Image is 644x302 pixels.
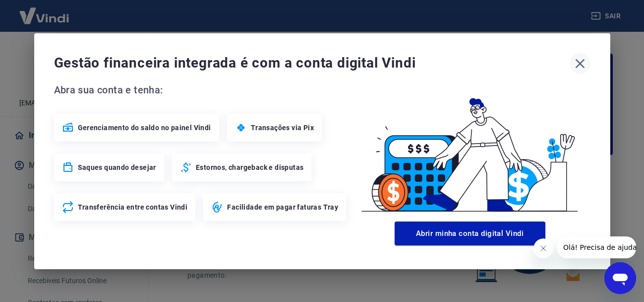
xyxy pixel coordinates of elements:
[54,82,350,98] span: Abra sua conta e tenha:
[196,162,303,172] span: Estornos, chargeback e disputas
[251,123,314,133] span: Transações via Pix
[6,7,83,15] span: Olá! Precisa de ajuda?
[54,53,570,73] span: Gestão financeira integrada é com a conta digital Vindi
[557,236,636,258] iframe: Mensagem da empresa
[395,222,545,245] button: Abrir minha conta digital Vindi
[78,123,211,133] span: Gerenciamento do saldo no painel Vindi
[604,262,636,294] iframe: Botão para abrir a janela de mensagens
[350,82,590,218] img: Good Billing
[227,202,338,212] span: Facilidade em pagar faturas Tray
[78,162,156,172] span: Saques quando desejar
[78,202,188,212] span: Transferência entre contas Vindi
[533,238,553,258] iframe: Fechar mensagem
